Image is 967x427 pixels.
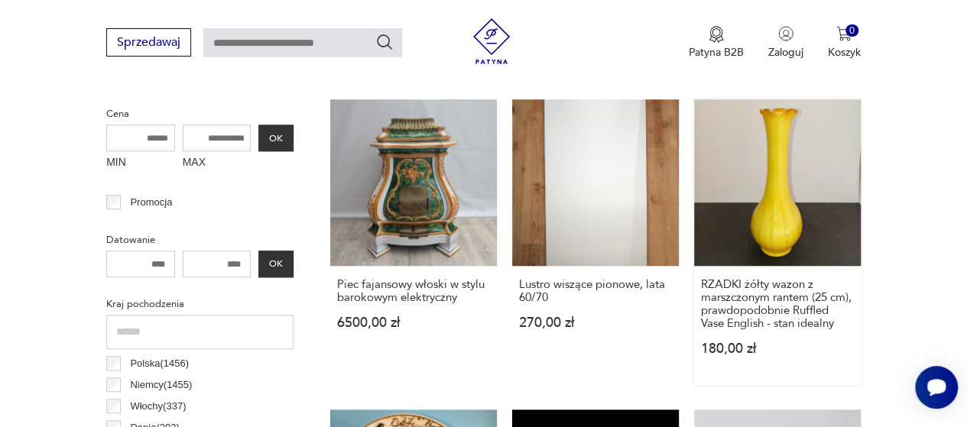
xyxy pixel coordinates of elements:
[828,26,861,60] button: 0Koszyk
[130,398,186,415] p: Włochy ( 337 )
[106,296,294,312] p: Kraj pochodzenia
[689,45,744,60] p: Patyna B2B
[694,99,861,385] a: RZADKI żółty wazon z marszczonym rantem (25 cm), prawdopodobnie Ruffled Vase English - stan ideal...
[689,26,744,60] button: Patyna B2B
[330,99,497,385] a: Piec fajansowy włoski w stylu barokowym elektrycznyPiec fajansowy włoski w stylu barokowym elektr...
[258,125,294,151] button: OK
[375,33,394,51] button: Szukaj
[258,251,294,277] button: OK
[337,278,490,304] h3: Piec fajansowy włoski w stylu barokowym elektryczny
[106,105,294,122] p: Cena
[130,377,192,393] p: Niemcy ( 1455 )
[469,18,514,64] img: Patyna - sklep z meblami i dekoracjami vintage
[701,342,854,355] p: 180,00 zł
[130,355,189,372] p: Polska ( 1456 )
[183,151,251,176] label: MAX
[106,151,175,176] label: MIN
[778,26,793,41] img: Ikonka użytkownika
[845,24,858,37] div: 0
[828,45,861,60] p: Koszyk
[512,99,679,385] a: Lustro wiszące pionowe, lata 60/70Lustro wiszące pionowe, lata 60/70270,00 zł
[106,28,191,57] button: Sprzedawaj
[337,316,490,329] p: 6500,00 zł
[768,45,803,60] p: Zaloguj
[106,231,294,248] p: Datowanie
[689,26,744,60] a: Ikona medaluPatyna B2B
[709,26,724,43] img: Ikona medalu
[106,38,191,49] a: Sprzedawaj
[915,366,958,409] iframe: Smartsupp widget button
[701,278,854,330] h3: RZADKI żółty wazon z marszczonym rantem (25 cm), prawdopodobnie Ruffled Vase English - stan idealny
[130,194,172,211] p: Promocja
[836,26,852,41] img: Ikona koszyka
[519,316,672,329] p: 270,00 zł
[519,278,672,304] h3: Lustro wiszące pionowe, lata 60/70
[768,26,803,60] button: Zaloguj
